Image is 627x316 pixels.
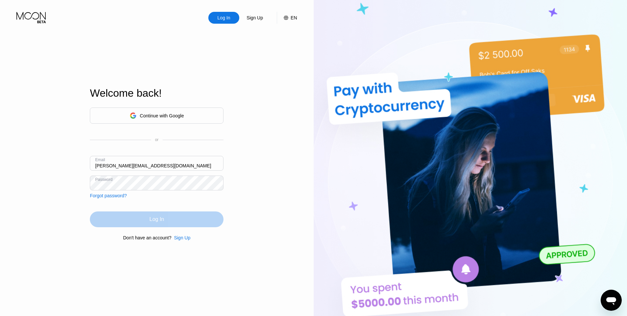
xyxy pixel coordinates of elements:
[90,108,223,124] div: Continue with Google
[208,12,239,24] div: Log In
[277,12,297,24] div: EN
[90,87,223,99] div: Welcome back!
[149,216,164,223] div: Log In
[171,235,191,240] div: Sign Up
[174,235,191,240] div: Sign Up
[90,211,223,227] div: Log In
[95,158,105,162] div: Email
[217,14,231,21] div: Log In
[239,12,270,24] div: Sign Up
[90,193,127,198] div: Forgot password?
[246,14,264,21] div: Sign Up
[155,137,159,142] div: or
[291,15,297,20] div: EN
[140,113,184,118] div: Continue with Google
[123,235,171,240] div: Don't have an account?
[601,290,622,311] iframe: Button to launch messaging window
[95,177,113,182] div: Password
